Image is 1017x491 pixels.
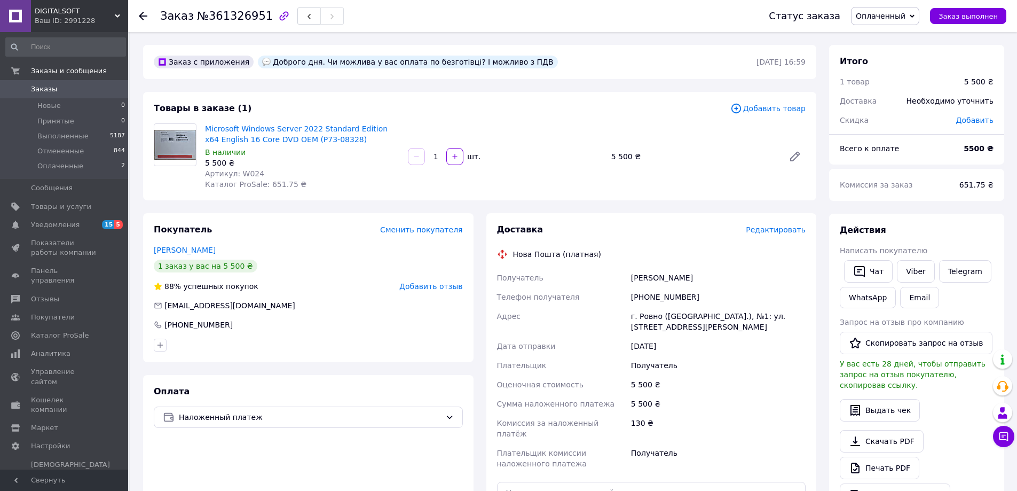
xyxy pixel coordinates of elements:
[37,146,84,156] span: Отмененные
[31,331,89,340] span: Каталог ProSale
[31,423,58,433] span: Маркет
[197,10,273,22] span: №361326951
[37,116,74,126] span: Принятые
[31,84,57,94] span: Заказы
[114,146,125,156] span: 844
[629,356,808,375] div: Получатель
[840,77,870,86] span: 1 товар
[37,131,89,141] span: Выполненные
[840,246,927,255] span: Написать покупателю
[121,101,125,111] span: 0
[31,395,99,415] span: Кошелек компании
[262,58,271,66] img: :speech_balloon:
[31,238,99,258] span: Показатели работы компании
[110,131,125,141] span: 5187
[746,225,806,234] span: Редактировать
[258,56,557,68] div: Доброго дня. Чи можлива у вас оплата по безготівці? І можливо з ПДВ
[897,260,934,283] a: Viber
[464,151,482,162] div: шт.
[205,124,388,144] a: Microsoft Windows Server 2022 Standard Edition x64 English 16 Core DVD ОЕМ (P73-08328)
[114,220,123,229] span: 5
[629,414,808,443] div: 130 ₴
[900,287,939,308] button: Email
[939,12,998,20] span: Заказ выполнен
[160,10,194,22] span: Заказ
[497,342,556,350] span: Дата отправки
[35,16,128,26] div: Ваш ID: 2991228
[840,399,920,422] button: Выдать чек
[840,287,896,308] a: WhatsApp
[31,66,107,76] span: Заказы и сообщения
[5,37,126,57] input: Поиск
[497,400,615,408] span: Сумма наложенного платежа
[31,313,75,322] span: Покупатели
[840,181,913,189] span: Комиссия за заказ
[993,426,1014,447] button: Чат с покупателем
[164,301,295,310] span: [EMAIL_ADDRESS][DOMAIN_NAME]
[121,116,125,126] span: 0
[205,158,399,168] div: 5 500 ₴
[37,161,83,171] span: Оплаченные
[154,260,257,272] div: 1 заказ у вас на 5 500 ₴
[31,220,80,230] span: Уведомления
[497,312,521,321] span: Адрес
[629,337,808,356] div: [DATE]
[380,225,462,234] span: Сменить покупателя
[37,101,61,111] span: Новые
[840,56,868,66] span: Итого
[31,349,70,358] span: Аналитика
[629,307,808,337] div: г. Ровно ([GEOGRAPHIC_DATA].), №1: ул. [STREET_ADDRESS][PERSON_NAME]
[769,11,840,21] div: Статус заказа
[756,58,806,66] time: [DATE] 16:59
[939,260,991,283] a: Telegram
[959,181,994,189] span: 651.75 ₴
[856,12,905,20] span: Оплаченный
[399,282,462,291] span: Добавить отзыв
[102,220,114,229] span: 15
[179,411,441,423] span: Наложенный платеж
[930,8,1006,24] button: Заказ выполнен
[139,11,147,21] div: Вернуться назад
[629,287,808,307] div: [PHONE_NUMBER]
[956,116,994,124] span: Добавить
[840,318,964,326] span: Запрос на отзыв про компанию
[154,281,258,292] div: успешных покупок
[154,130,196,160] img: Microsoft Windows Server 2022 Standard Edition x64 English 16 Core DVD ОЕМ (P73-08328)
[840,116,869,124] span: Скидка
[900,89,1000,113] div: Необходимо уточнить
[154,224,212,235] span: Покупатель
[497,380,584,389] span: Оценочная стоимость
[840,457,919,479] a: Печать PDF
[607,149,780,164] div: 5 500 ₴
[964,76,994,87] div: 5 500 ₴
[31,266,99,285] span: Панель управления
[497,274,543,282] span: Получатель
[154,56,254,68] div: Заказ с приложения
[840,225,886,235] span: Действия
[205,169,264,178] span: Артикул: W024
[840,430,924,453] a: Скачать PDF
[121,161,125,171] span: 2
[510,249,604,260] div: Нова Пошта (платная)
[31,183,73,193] span: Сообщения
[205,180,306,189] span: Каталог ProSale: 651.75 ₴
[497,419,599,438] span: Комиссия за наложенный платёж
[840,332,992,354] button: Скопировать запрос на отзыв
[497,449,587,468] span: Плательщик комиссии наложенного платежа
[840,144,899,153] span: Всего к оплате
[784,146,806,167] a: Редактировать
[35,6,115,16] span: DIGITALSOFT
[840,360,986,389] span: У вас есть 28 дней, чтобы отправить запрос на отзыв покупателю, скопировав ссылку.
[730,103,806,114] span: Добавить товар
[163,319,234,330] div: [PHONE_NUMBER]
[629,443,808,473] div: Получатель
[31,460,110,489] span: [DEMOGRAPHIC_DATA] и счета
[964,144,994,153] b: 5500 ₴
[840,97,877,105] span: Доставка
[629,375,808,394] div: 5 500 ₴
[31,202,91,212] span: Товары и услуги
[31,367,99,386] span: Управление сайтом
[497,293,580,301] span: Телефон получателя
[497,224,543,235] span: Доставка
[844,260,893,283] button: Чат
